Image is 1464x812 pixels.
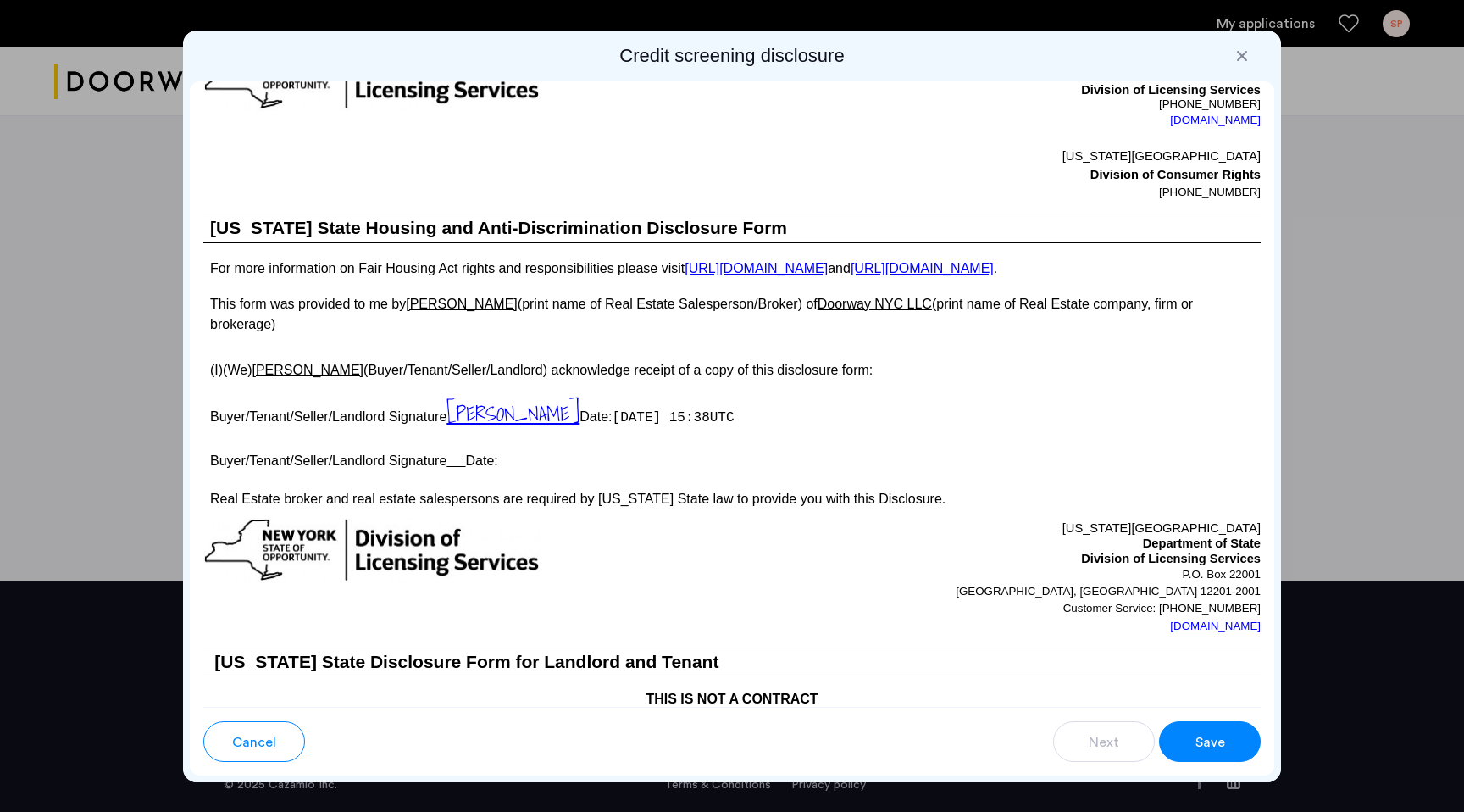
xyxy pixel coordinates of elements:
[818,297,932,311] u: Doorway NYC LLC
[1089,732,1119,753] span: Next
[1195,732,1225,753] span: Save
[203,214,1261,242] h1: [US_STATE] State Housing and Anti-Discrimination Disclosure Form
[732,518,1261,537] p: [US_STATE][GEOGRAPHIC_DATA]
[203,648,1261,676] h3: [US_STATE] State Disclosure Form for Landlord and Tenant
[732,97,1261,111] p: [PHONE_NUMBER]
[203,721,305,762] button: button
[406,297,518,311] u: [PERSON_NAME]
[732,147,1261,165] p: [US_STATE][GEOGRAPHIC_DATA]
[732,165,1261,184] p: Division of Consumer Rights
[732,537,1261,552] p: Department of State
[210,409,446,424] span: Buyer/Tenant/Seller/Landlord Signature
[203,676,1261,709] h4: THIS IS NOT A CONTRACT
[203,489,1261,509] p: Real Estate broker and real estate salespersons are required by [US_STATE] State law to provide y...
[685,261,828,275] a: [URL][DOMAIN_NAME]
[732,552,1261,567] p: Division of Licensing Services
[203,518,541,583] img: new-york-logo.png
[851,261,994,275] a: [URL][DOMAIN_NAME]
[732,184,1261,201] p: [PHONE_NUMBER]
[579,409,612,424] span: Date:
[1053,721,1155,762] button: button
[446,398,579,430] span: [PERSON_NAME]
[732,83,1261,98] p: Division of Licensing Services
[232,732,276,753] span: Cancel
[1170,618,1261,635] a: [DOMAIN_NAME]
[203,261,1261,275] p: For more information on Fair Housing Act rights and responsibilities please visit and .
[203,447,1261,471] p: Buyer/Tenant/Seller/Landlord Signature Date:
[732,600,1261,617] p: Customer Service: [PHONE_NUMBER]
[1170,112,1261,129] a: [DOMAIN_NAME]
[203,294,1261,335] p: This form was provided to me by (print name of Real Estate Salesperson/Broker) of (print name of ...
[252,363,363,377] u: [PERSON_NAME]
[190,44,1274,68] h2: Credit screening disclosure
[203,353,1261,381] p: (I)(We) (Buyer/Tenant/Seller/Landlord) acknowledge receipt of a copy of this disclosure form:
[732,583,1261,600] p: [GEOGRAPHIC_DATA], [GEOGRAPHIC_DATA] 12201-2001
[613,410,735,425] span: [DATE] 15:38UTC
[1159,721,1261,762] button: button
[732,566,1261,583] p: P.O. Box 22001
